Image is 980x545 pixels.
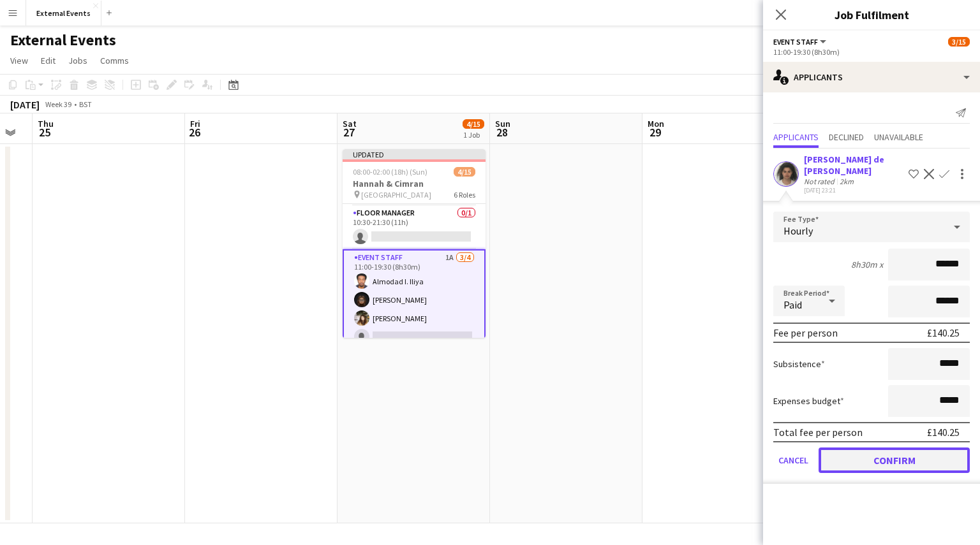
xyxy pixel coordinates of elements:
[190,118,200,129] span: Fri
[5,52,33,69] a: View
[773,47,970,57] div: 11:00-19:30 (8h30m)
[63,52,93,69] a: Jobs
[10,31,116,50] h1: External Events
[837,177,856,186] div: 2km
[783,224,813,237] span: Hourly
[79,99,92,109] div: BST
[773,133,819,142] span: Applicants
[361,190,431,200] span: [GEOGRAPHIC_DATA]
[463,130,484,140] div: 1 Job
[804,154,903,177] div: [PERSON_NAME] de [PERSON_NAME]
[68,55,87,66] span: Jobs
[773,358,825,370] label: Subsistence
[463,119,484,129] span: 4/15
[819,447,970,473] button: Confirm
[773,395,844,407] label: Expenses budget
[927,326,960,339] div: £140.25
[100,55,129,66] span: Comms
[41,55,56,66] span: Edit
[343,149,486,338] app-job-card: Updated08:00-02:00 (18h) (Sun)4/15Hannah & Cimran [GEOGRAPHIC_DATA]6 Roles Floor manager0/110:30-...
[454,167,475,177] span: 4/15
[493,125,510,140] span: 28
[36,52,61,69] a: Edit
[36,125,54,140] span: 25
[948,37,970,47] span: 3/15
[343,206,486,249] app-card-role: Floor manager0/110:30-21:30 (11h)
[927,426,960,439] div: £140.25
[773,447,813,473] button: Cancel
[343,249,486,351] app-card-role: Event staff1A3/411:00-19:30 (8h30m)Almodad I. Iliya[PERSON_NAME][PERSON_NAME]
[10,98,40,111] div: [DATE]
[341,125,357,140] span: 27
[773,426,863,439] div: Total fee per person
[343,178,486,189] h3: Hannah & Cimran
[804,177,837,186] div: Not rated
[454,190,475,200] span: 6 Roles
[783,298,802,311] span: Paid
[343,149,486,159] div: Updated
[343,118,357,129] span: Sat
[42,99,74,109] span: Week 39
[10,55,28,66] span: View
[95,52,134,69] a: Comms
[773,37,828,47] button: Event staff
[874,133,923,142] span: Unavailable
[38,118,54,129] span: Thu
[646,125,664,140] span: 29
[851,259,883,270] div: 8h30m x
[648,118,664,129] span: Mon
[188,125,200,140] span: 26
[804,186,903,194] div: [DATE] 23:21
[773,37,818,47] span: Event staff
[26,1,101,25] button: External Events
[353,167,427,177] span: 08:00-02:00 (18h) (Sun)
[829,133,864,142] span: Declined
[495,118,510,129] span: Sun
[763,62,980,92] div: Applicants
[763,6,980,23] h3: Job Fulfilment
[773,326,838,339] div: Fee per person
